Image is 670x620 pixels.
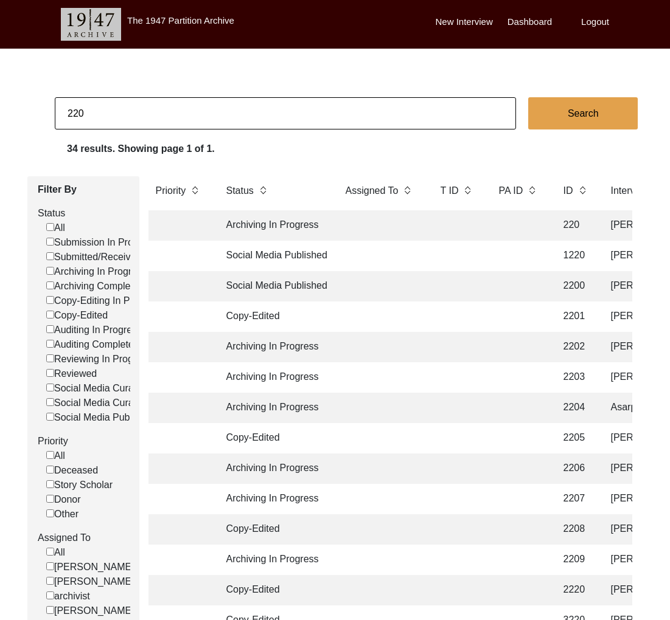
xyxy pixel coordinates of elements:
label: The 1947 Partition Archive [127,15,234,26]
input: Deceased [46,466,54,474]
input: Story Scholar [46,480,54,488]
input: Auditing Completed [46,340,54,348]
label: T ID [441,184,459,198]
label: Assigned To [38,531,130,545]
label: Copy-Edited [46,308,108,323]
img: header-logo.png [61,8,121,41]
label: [PERSON_NAME] [46,604,134,618]
label: All [46,449,65,463]
label: archivist [46,589,90,604]
label: Other [46,507,79,522]
td: 2205 [556,423,594,453]
label: Priority [38,434,130,449]
label: Auditing In Progress [46,323,142,337]
input: Archiving In Progress [46,267,54,275]
td: Archiving In Progress [219,332,329,362]
input: All [46,451,54,459]
img: sort-button.png [190,184,199,197]
input: Submission In Progress [46,238,54,246]
td: Copy-Edited [219,423,329,453]
input: Copy-Edited [46,311,54,319]
label: Deceased [46,463,98,478]
td: 2203 [556,362,594,393]
label: Logout [581,15,609,29]
label: Social Media Published [46,410,155,425]
input: [PERSON_NAME] [46,606,54,614]
td: 2207 [556,484,594,514]
td: 2201 [556,301,594,332]
img: sort-button.png [463,184,472,197]
button: Search [528,97,638,129]
input: Social Media Curation In Progress [46,384,54,391]
td: Copy-Edited [219,514,329,545]
label: Social Media Curation In Progress [46,381,202,396]
td: Archiving In Progress [219,393,329,423]
input: Submitted/Received [46,252,54,260]
label: PA ID [499,184,523,198]
input: Donor [46,495,54,503]
label: ID [564,184,573,198]
td: Archiving In Progress [219,453,329,484]
label: Submitted/Received [46,250,141,264]
input: All [46,223,54,231]
input: Reviewing In Progress [46,354,54,362]
img: sort-button.png [259,184,267,197]
label: [PERSON_NAME] [46,574,134,589]
label: Submission In Progress [46,235,157,250]
input: Other [46,509,54,517]
label: Status [226,184,254,198]
label: Story Scholar [46,478,113,492]
input: Search... [55,97,516,129]
td: Copy-Edited [219,575,329,605]
label: New Interview [436,15,493,29]
td: 2202 [556,332,594,362]
td: Archiving In Progress [219,545,329,575]
label: All [46,545,65,560]
td: 220 [556,210,594,241]
td: Social Media Published [219,271,329,301]
td: Archiving In Progress [219,362,329,393]
label: Dashboard [508,15,552,29]
label: All [46,221,65,235]
label: Priority [156,184,186,198]
input: Reviewed [46,369,54,377]
img: sort-button.png [578,184,587,197]
td: 2200 [556,271,594,301]
label: Copy-Editing In Progress [46,294,162,308]
td: Copy-Edited [219,301,329,332]
input: [PERSON_NAME] [46,577,54,585]
td: 1220 [556,241,594,271]
input: archivist [46,591,54,599]
label: Archiving In Progress [46,264,147,279]
td: 2220 [556,575,594,605]
label: 34 results. Showing page 1 of 1. [67,142,215,156]
img: sort-button.png [403,184,411,197]
label: [PERSON_NAME] [46,560,134,574]
label: Auditing Completed [46,337,139,352]
input: Social Media Published [46,413,54,421]
td: 2206 [556,453,594,484]
td: 2204 [556,393,594,423]
label: Reviewed [46,367,97,381]
td: 2208 [556,514,594,545]
td: Archiving In Progress [219,484,329,514]
label: Status [38,206,130,221]
label: Social Media Curated [46,396,147,410]
input: Copy-Editing In Progress [46,296,54,304]
input: Auditing In Progress [46,325,54,333]
label: Reviewing In Progress [46,352,152,367]
label: Assigned To [346,184,399,198]
td: Social Media Published [219,241,329,271]
input: Social Media Curated [46,398,54,406]
td: Archiving In Progress [219,210,329,241]
img: sort-button.png [528,184,536,197]
input: Archiving Completed [46,281,54,289]
label: Archiving Completed [46,279,144,294]
td: 2209 [556,545,594,575]
label: Filter By [38,182,130,197]
input: All [46,548,54,556]
input: [PERSON_NAME] [46,562,54,570]
label: Donor [46,492,81,507]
